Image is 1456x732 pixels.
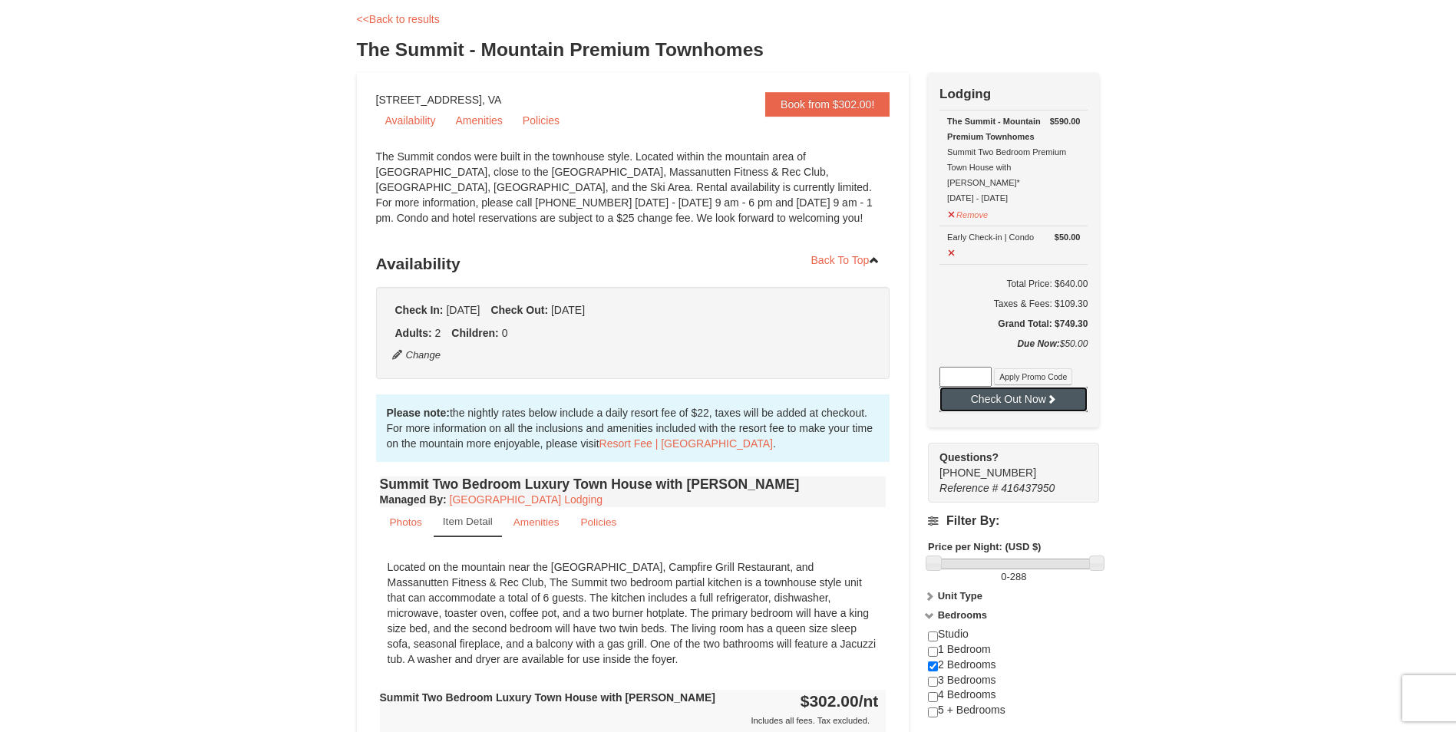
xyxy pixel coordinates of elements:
[380,476,886,492] h4: Summit Two Bedroom Luxury Town House with [PERSON_NAME]
[387,407,450,419] strong: Please note:
[446,109,511,132] a: Amenities
[380,691,715,704] strong: Summit Two Bedroom Luxury Town House with [PERSON_NAME]
[947,117,1041,141] strong: The Summit - Mountain Premium Townhomes
[939,482,998,494] span: Reference #
[376,249,890,279] h3: Availability
[928,569,1099,585] label: -
[1050,114,1081,129] strong: $590.00
[939,316,1088,331] h5: Grand Total: $749.30
[513,109,569,132] a: Policies
[928,514,1099,528] h4: Filter By:
[551,304,585,316] span: [DATE]
[395,327,432,339] strong: Adults:
[1001,571,1006,582] span: 0
[376,109,445,132] a: Availability
[380,713,879,728] div: Includes all fees. Tax excluded.
[357,13,440,25] a: <<Back to results
[939,450,1071,479] span: [PHONE_NUMBER]
[490,304,548,316] strong: Check Out:
[1001,482,1055,494] span: 416437950
[435,327,441,339] span: 2
[434,507,502,537] a: Item Detail
[570,507,626,537] a: Policies
[1010,571,1027,582] span: 288
[765,92,890,117] a: Book from $302.00!
[1017,338,1059,349] strong: Due Now:
[380,493,447,506] strong: :
[357,35,1100,65] h3: The Summit - Mountain Premium Townhomes
[446,304,480,316] span: [DATE]
[513,516,560,528] small: Amenities
[443,516,493,527] small: Item Detail
[450,493,603,506] a: [GEOGRAPHIC_DATA] Lodging
[380,507,432,537] a: Photos
[502,327,508,339] span: 0
[939,336,1088,367] div: $50.00
[503,507,570,537] a: Amenities
[395,304,444,316] strong: Check In:
[938,609,987,621] strong: Bedrooms
[376,149,890,241] div: The Summit condos were built in the townhouse style. Located within the mountain area of [GEOGRAP...
[451,327,498,339] strong: Children:
[380,493,443,506] span: Managed By
[947,114,1080,206] div: Summit Two Bedroom Premium Town House with [PERSON_NAME]* [DATE] - [DATE]
[801,249,890,272] a: Back To Top
[380,552,886,674] div: Located on the mountain near the [GEOGRAPHIC_DATA], Campfire Grill Restaurant, and Massanutten Fi...
[599,437,773,450] a: Resort Fee | [GEOGRAPHIC_DATA]
[938,590,982,602] strong: Unit Type
[801,692,879,710] strong: $302.00
[939,387,1088,411] button: Check Out Now
[939,226,1088,264] td: Early Check-in | Condo
[994,368,1072,385] button: Apply Promo Code
[928,541,1041,552] strong: Price per Night: (USD $)
[939,276,1088,292] h6: Total Price: $640.00
[947,203,989,223] button: Remove
[859,692,879,710] span: /nt
[390,516,422,528] small: Photos
[580,516,616,528] small: Policies
[391,347,442,364] button: Change
[376,394,890,462] div: the nightly rates below include a daily resort fee of $22, taxes will be added at checkout. For m...
[939,87,991,101] strong: Lodging
[939,296,1088,312] div: Taxes & Fees: $109.30
[1055,229,1081,245] strong: $50.00
[939,451,999,463] strong: Questions?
